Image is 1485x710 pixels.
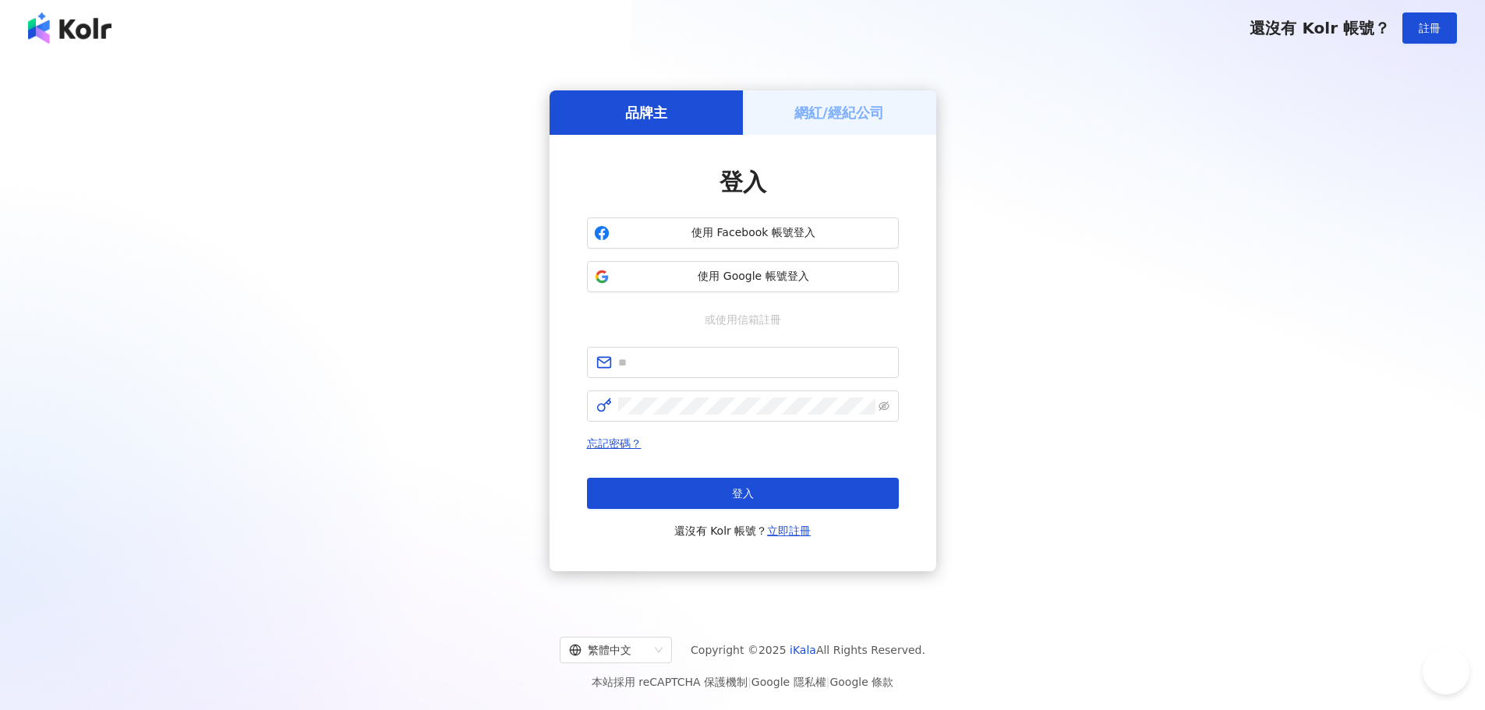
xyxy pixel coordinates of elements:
[587,437,642,450] a: 忘記密碼？
[826,676,830,688] span: |
[694,311,792,328] span: 或使用信箱註冊
[794,103,884,122] h5: 網紅/經紀公司
[616,269,892,284] span: 使用 Google 帳號登入
[587,217,899,249] button: 使用 Facebook 帳號登入
[748,676,751,688] span: |
[829,676,893,688] a: Google 條款
[616,225,892,241] span: 使用 Facebook 帳號登入
[1423,648,1469,694] iframe: Help Scout Beacon - Open
[879,401,889,412] span: eye-invisible
[587,478,899,509] button: 登入
[1419,22,1441,34] span: 註冊
[28,12,111,44] img: logo
[790,644,816,656] a: iKala
[1402,12,1457,44] button: 註冊
[1250,19,1390,37] span: 還沒有 Kolr 帳號？
[587,261,899,292] button: 使用 Google 帳號登入
[674,521,811,540] span: 還沒有 Kolr 帳號？
[751,676,826,688] a: Google 隱私權
[625,103,667,122] h5: 品牌主
[691,641,925,659] span: Copyright © 2025 All Rights Reserved.
[592,673,893,691] span: 本站採用 reCAPTCHA 保護機制
[732,487,754,500] span: 登入
[767,525,811,537] a: 立即註冊
[720,168,766,196] span: 登入
[569,638,649,662] div: 繁體中文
